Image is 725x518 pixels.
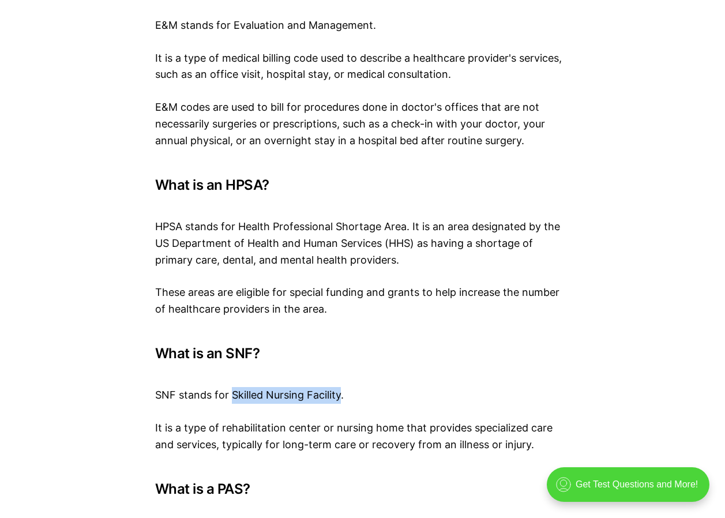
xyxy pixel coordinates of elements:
p: HPSA stands for Health Professional Shortage Area. It is an area designated by the US Department ... [155,202,570,268]
p: SNF stands for Skilled Nursing Facility. [155,371,570,404]
h3: What is a PAS? [155,481,570,497]
h3: What is an HPSA? [155,177,570,193]
iframe: portal-trigger [537,461,725,518]
p: E&M codes are used to bill for procedures done in doctor's offices that are not necessarily surge... [155,99,570,149]
p: E&M stands for Evaluation and Management. [155,1,570,34]
h3: What is an SNF? [155,346,570,362]
p: It is a type of rehabilitation center or nursing home that provides specialized care and services... [155,420,570,453]
p: It is a type of medical billing code used to describe a healthcare provider's services, such as a... [155,50,570,84]
p: These areas are eligible for special funding and grants to help increase the number of healthcare... [155,284,570,318]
